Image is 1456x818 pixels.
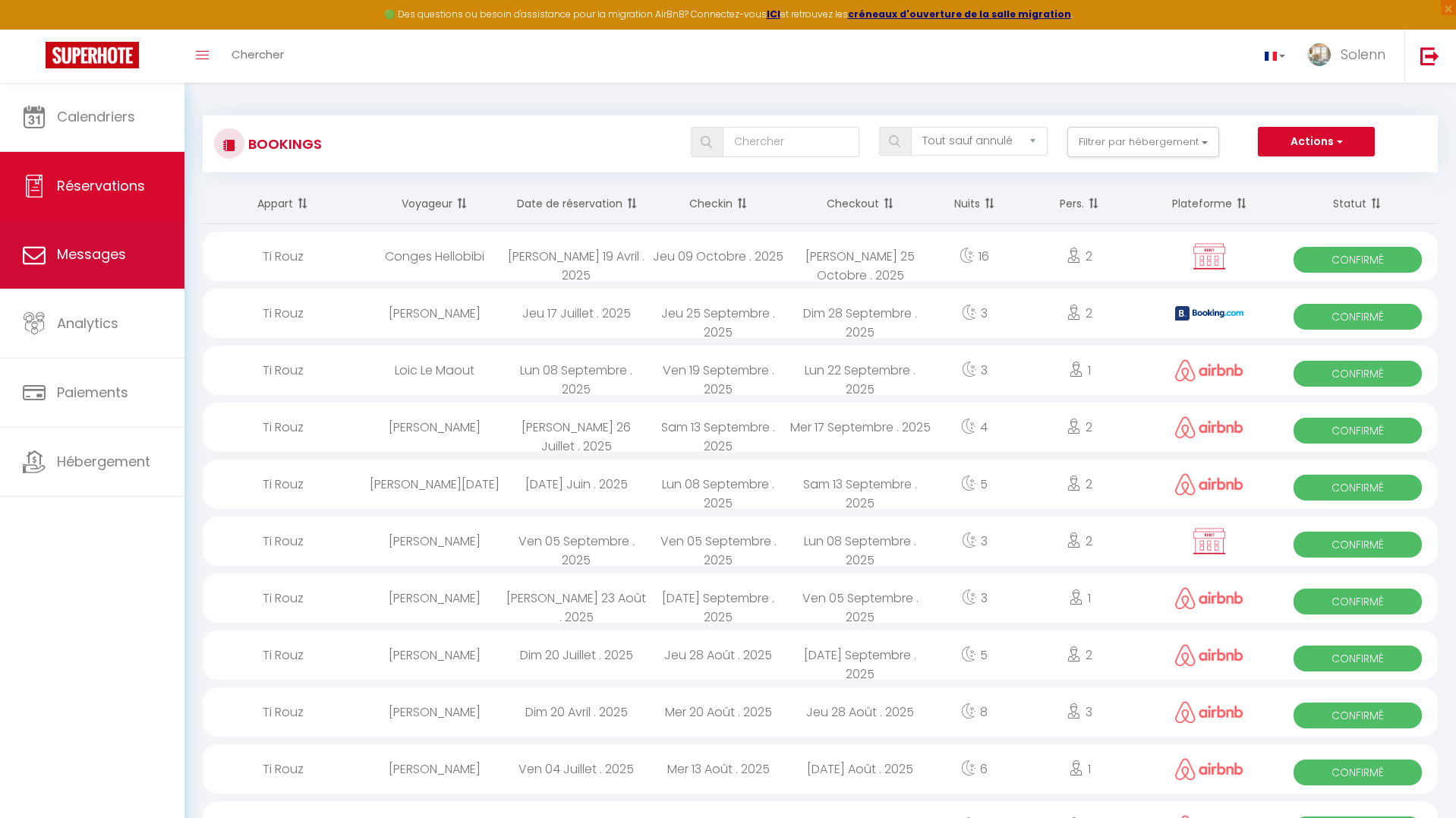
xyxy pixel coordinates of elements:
th: Sort by channel [1142,184,1278,224]
span: Réservations [57,176,145,195]
th: Sort by checkin [648,184,789,224]
img: Super Booking [46,42,139,68]
th: Sort by status [1278,184,1439,224]
th: Sort by nights [931,184,1018,224]
th: Sort by people [1018,184,1142,224]
span: Hébergement [57,452,150,471]
th: Sort by checkout [789,184,931,224]
h3: Bookings [244,127,322,161]
button: Actions [1258,127,1375,157]
button: Filtrer par hébergement [1067,127,1219,157]
a: ICI [767,8,780,21]
span: Solenn [1341,45,1385,64]
span: Calendriers [57,107,135,126]
img: logout [1420,46,1439,65]
a: ... Solenn [1297,30,1404,83]
span: Analytics [57,314,118,333]
a: créneaux d'ouverture de la salle migration [848,8,1071,21]
span: Messages [57,245,126,264]
img: ... [1308,43,1331,66]
button: Ouvrir le widget de chat LiveChat [12,6,58,52]
a: Chercher [220,30,295,83]
th: Sort by rentals [203,184,364,224]
th: Sort by guest [364,184,506,224]
span: Paiements [57,383,128,402]
input: Chercher [723,127,859,157]
span: Chercher [232,46,284,62]
th: Sort by booking date [506,184,648,224]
